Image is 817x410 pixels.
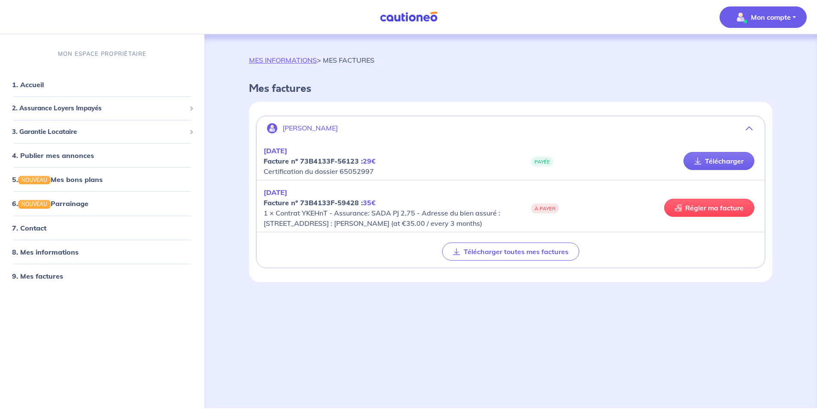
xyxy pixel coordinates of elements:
em: 35€ [363,198,376,207]
a: 5.NOUVEAUMes bons plans [12,175,103,184]
a: 1. Accueil [12,80,44,89]
button: [PERSON_NAME] [257,118,765,139]
a: 9. Mes factures [12,271,63,280]
em: [DATE] [264,146,287,155]
span: PAYÉE [531,157,553,167]
div: 5.NOUVEAUMes bons plans [3,171,201,188]
a: MES INFORMATIONS [249,56,317,64]
div: 2. Assurance Loyers Impayés [3,100,201,117]
img: illu_account_valid_menu.svg [734,10,747,24]
div: 6.NOUVEAUParrainage [3,195,201,212]
span: 2. Assurance Loyers Impayés [12,103,186,113]
p: MON ESPACE PROPRIÉTAIRE [58,50,146,58]
a: Télécharger [683,152,754,170]
button: illu_account_valid_menu.svgMon compte [720,6,807,28]
p: Mon compte [751,12,791,22]
a: 8. Mes informations [12,247,79,256]
div: 4. Publier mes annonces [3,147,201,164]
p: > MES FACTURES [249,55,374,65]
div: 8. Mes informations [3,243,201,260]
p: [PERSON_NAME] [282,124,338,132]
span: 3. Garantie Locataire [12,127,186,137]
em: [DATE] [264,188,287,197]
a: 6.NOUVEAUParrainage [12,199,88,208]
strong: Facture nº 73B4133F-56123 : [264,157,376,165]
div: 3. Garantie Locataire [3,123,201,140]
p: 1 × Contrat YKEHnT - Assurance: SADA PJ 2,75 - Adresse du bien assuré : [STREET_ADDRESS] : [PERSO... [264,187,511,228]
p: Certification du dossier 65052997 [264,146,511,176]
img: Cautioneo [377,12,441,22]
a: Régler ma facture [664,199,754,217]
span: À PAYER [531,203,559,213]
a: 7. Contact [12,223,46,232]
button: Télécharger toutes mes factures [442,243,579,261]
em: 29€ [363,157,376,165]
a: 4. Publier mes annonces [12,151,94,160]
strong: Facture nº 73B4133F-59428 : [264,198,376,207]
h4: Mes factures [249,82,772,95]
img: illu_account.svg [267,123,277,134]
div: 9. Mes factures [3,267,201,284]
div: 7. Contact [3,219,201,236]
div: 1. Accueil [3,76,201,93]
